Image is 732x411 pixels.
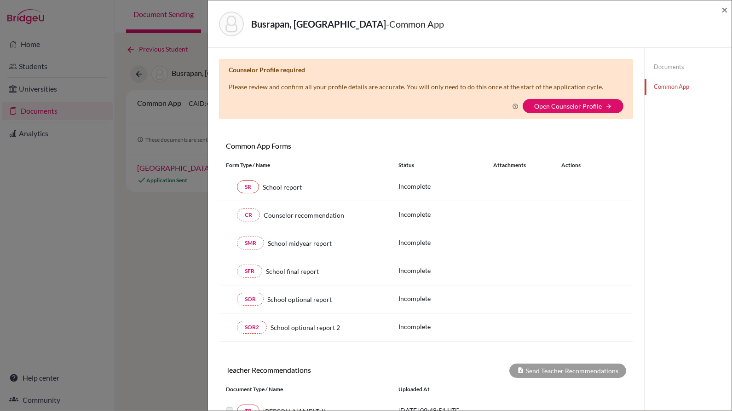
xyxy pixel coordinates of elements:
[392,385,530,394] div: Uploaded at
[268,238,332,248] span: School midyear report
[219,141,426,150] h6: Common App Forms
[237,208,260,221] a: CR
[237,180,259,193] a: SR
[219,365,426,374] h6: Teacher Recommendations
[237,321,267,334] a: SOR2
[237,265,262,278] a: SFR
[534,102,602,110] a: Open Counselor Profile
[267,295,332,304] span: School optional report
[264,210,344,220] span: Counselor recommendation
[229,82,603,92] p: Please review and confirm all your profile details are accurate. You will only need to do this on...
[645,79,732,95] a: Common App
[398,181,493,191] p: Incomplete
[398,294,493,303] p: Incomplete
[645,59,732,75] a: Documents
[219,161,392,169] div: Form Type / Name
[266,266,319,276] span: School final report
[721,3,728,16] span: ×
[523,99,623,113] button: Open Counselor Profilearrow_forward
[219,385,392,394] div: Document Type / Name
[263,182,302,192] span: School report
[605,103,612,110] i: arrow_forward
[398,209,493,219] p: Incomplete
[550,161,607,169] div: Actions
[271,323,340,332] span: School optional report 2
[398,322,493,331] p: Incomplete
[386,18,444,29] span: - Common App
[237,293,264,306] a: SOR
[251,18,386,29] strong: Busrapan, [GEOGRAPHIC_DATA]
[509,364,626,378] div: Send Teacher Recommendations
[721,4,728,15] button: Close
[237,237,264,249] a: SMR
[398,237,493,247] p: Incomplete
[398,161,493,169] div: Status
[493,161,550,169] div: Attachments
[229,66,305,74] b: Counselor Profile required
[398,266,493,275] p: Incomplete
